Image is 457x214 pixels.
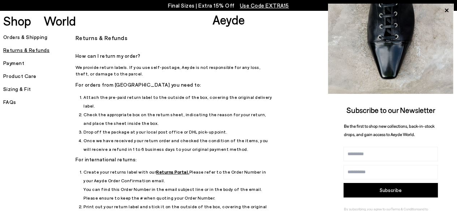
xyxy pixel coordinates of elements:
[346,105,435,114] span: Subscribe to our Newsletter
[3,97,76,107] h5: FAQs
[344,207,391,211] span: By subscribing, you agree to our
[328,4,453,94] img: ca3f721fb6ff708a270709c41d776025.jpg
[76,80,274,90] h5: For orders from [GEOGRAPHIC_DATA] you need to:
[76,51,274,61] h5: How can I return my order?
[3,32,76,42] h5: Orders & Shipping
[156,169,189,174] a: Returns Portal.
[168,1,289,10] p: Final Sizes | Extra 15% Off
[3,58,76,68] h5: Payment
[83,93,274,110] li: Attach the pre-paid return label to the outside of the box, covering the original delivery label.
[83,110,274,127] li: Check the appropriate box on the return sheet, indicating the reason for your return, and place t...
[83,136,274,153] li: Once we have received your return order and checked the condition of the items, you will receive ...
[391,207,419,211] a: Terms & Conditions
[3,45,76,55] h5: Returns & Refunds
[83,167,274,202] li: Create your returns label with our Please refer to the Order Number in your Aeyde Order Confirmat...
[83,127,274,136] li: Drop off the package at your local post office or DHL pick-up point.
[3,84,76,94] h5: Sizing & Fit
[344,123,435,137] span: Be the first to shop new collections, back-in-stock drops, and gain access to Aeyde World.
[344,183,438,197] button: Subscribe
[3,71,76,81] h5: Product Care
[240,2,289,9] span: Navigate to /collections/ss25-final-sizes
[76,32,388,44] h3: Returns & Refunds
[44,14,76,27] a: World
[3,14,31,27] a: Shop
[76,64,274,77] p: We provide return labels. If you use self-postage, Aeyde is not responsible for any loss, theft, ...
[212,12,245,27] a: Aeyde
[76,154,274,165] h5: For international returns:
